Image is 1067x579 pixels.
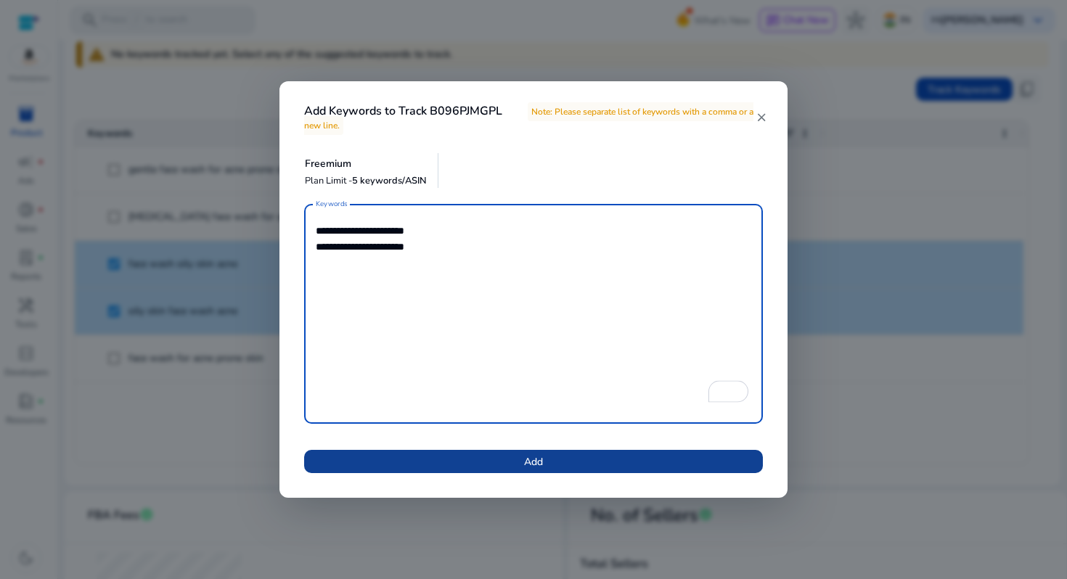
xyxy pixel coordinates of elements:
[304,450,763,473] button: Add
[305,174,427,188] p: Plan Limit -
[352,174,427,187] span: 5 keywords/ASIN
[755,111,767,124] mat-icon: close
[304,102,753,135] span: Note: Please separate list of keywords with a comma or a new line.
[316,199,348,209] mat-label: Keywords
[524,454,543,469] span: Add
[304,104,755,132] h4: Add Keywords to Track B096PJMGPL
[305,158,427,171] h5: Freemium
